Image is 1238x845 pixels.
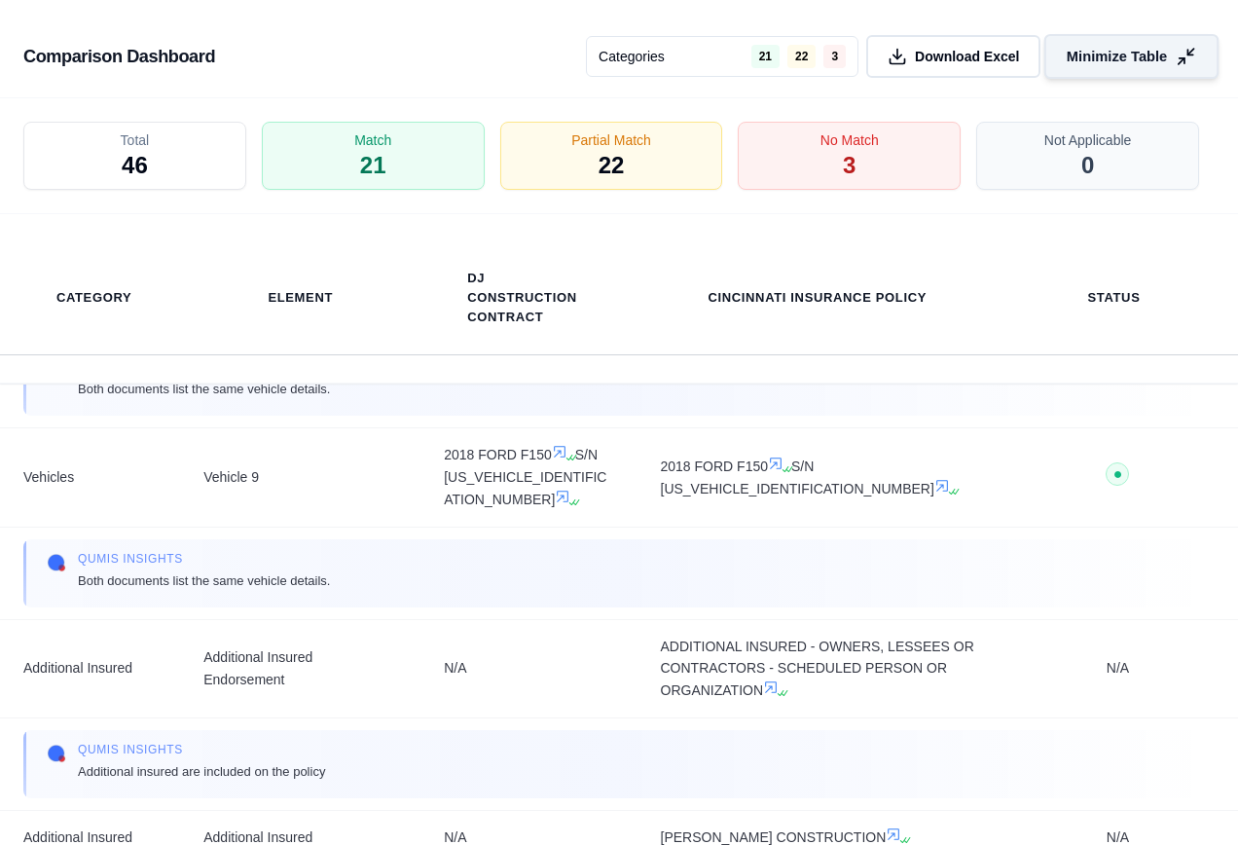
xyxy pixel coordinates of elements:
[444,257,613,339] th: DJ Construction Contract
[661,636,974,702] span: ADDITIONAL INSURED - OWNERS, LESSEES OR CONTRACTORS - SCHEDULED PERSON OR ORGANIZATION
[1106,462,1129,493] button: ●
[684,276,950,319] th: Cincinnati Insurance Policy
[203,466,397,489] span: Vehicle 9
[1065,276,1164,319] th: Status
[1113,466,1123,482] span: ●
[1081,150,1094,181] span: 0
[78,551,330,567] span: Qumis INSIGHTS
[78,742,325,757] span: Qumis INSIGHTS
[843,150,856,181] span: 3
[244,276,356,319] th: Element
[1021,657,1215,680] span: N/A
[203,646,397,691] span: Additional Insured Endorsement
[444,657,613,680] span: N/A
[78,761,325,782] span: Additional insured are included on the policy
[661,456,974,500] span: 2018 FORD F150 S/N [US_VEHICLE_IDENTIFICATION_NUMBER]
[78,570,330,591] span: Both documents list the same vehicle details.
[78,379,330,399] span: Both documents list the same vehicle details.
[444,444,613,510] span: 2018 FORD F150 S/N [US_VEHICLE_IDENTIFICATION_NUMBER]
[599,150,625,181] span: 22
[360,150,386,181] span: 21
